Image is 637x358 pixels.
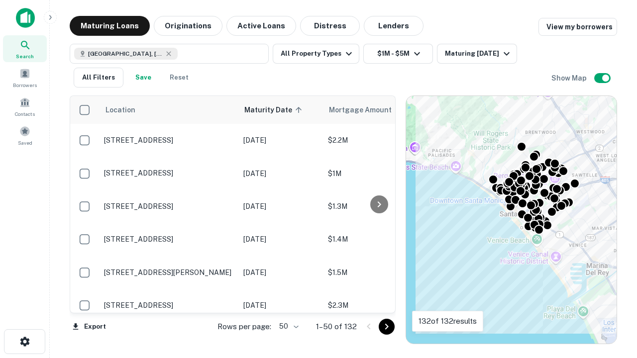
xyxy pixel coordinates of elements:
button: Maturing [DATE] [437,44,517,64]
button: Save your search to get updates of matches that match your search criteria. [127,68,159,88]
p: [STREET_ADDRESS] [104,235,233,244]
span: Borrowers [13,81,37,89]
button: Export [70,319,108,334]
p: [DATE] [243,168,318,179]
p: [STREET_ADDRESS] [104,136,233,145]
button: Lenders [364,16,424,36]
p: [DATE] [243,135,318,146]
p: [STREET_ADDRESS] [104,202,233,211]
p: [STREET_ADDRESS] [104,301,233,310]
button: Go to next page [379,319,395,335]
h6: Show Map [551,73,588,84]
p: [DATE] [243,201,318,212]
button: Active Loans [226,16,296,36]
a: Search [3,35,47,62]
th: Mortgage Amount [323,96,432,124]
span: Mortgage Amount [329,104,405,116]
p: $1.3M [328,201,427,212]
p: Rows per page: [217,321,271,333]
p: [STREET_ADDRESS][PERSON_NAME] [104,268,233,277]
span: Maturity Date [244,104,305,116]
p: $1.4M [328,234,427,245]
div: Maturing [DATE] [445,48,513,60]
p: $2.2M [328,135,427,146]
button: [GEOGRAPHIC_DATA], [GEOGRAPHIC_DATA], [GEOGRAPHIC_DATA] [70,44,269,64]
p: $2.3M [328,300,427,311]
p: [DATE] [243,300,318,311]
p: [DATE] [243,234,318,245]
img: capitalize-icon.png [16,8,35,28]
p: 1–50 of 132 [316,321,357,333]
p: [DATE] [243,267,318,278]
a: Borrowers [3,64,47,91]
button: Reset [163,68,195,88]
span: Location [105,104,135,116]
button: All Property Types [273,44,359,64]
a: View my borrowers [538,18,617,36]
button: Maturing Loans [70,16,150,36]
p: 132 of 132 results [419,315,477,327]
p: $1M [328,168,427,179]
th: Maturity Date [238,96,323,124]
a: Saved [3,122,47,149]
span: Search [16,52,34,60]
button: Distress [300,16,360,36]
span: [GEOGRAPHIC_DATA], [GEOGRAPHIC_DATA], [GEOGRAPHIC_DATA] [88,49,163,58]
div: 50 [275,319,300,334]
p: [STREET_ADDRESS] [104,169,233,178]
th: Location [99,96,238,124]
p: $1.5M [328,267,427,278]
iframe: Chat Widget [587,278,637,326]
div: 0 0 [406,96,617,344]
button: Originations [154,16,222,36]
span: Saved [18,139,32,147]
a: Contacts [3,93,47,120]
span: Contacts [15,110,35,118]
button: All Filters [74,68,123,88]
button: $1M - $5M [363,44,433,64]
